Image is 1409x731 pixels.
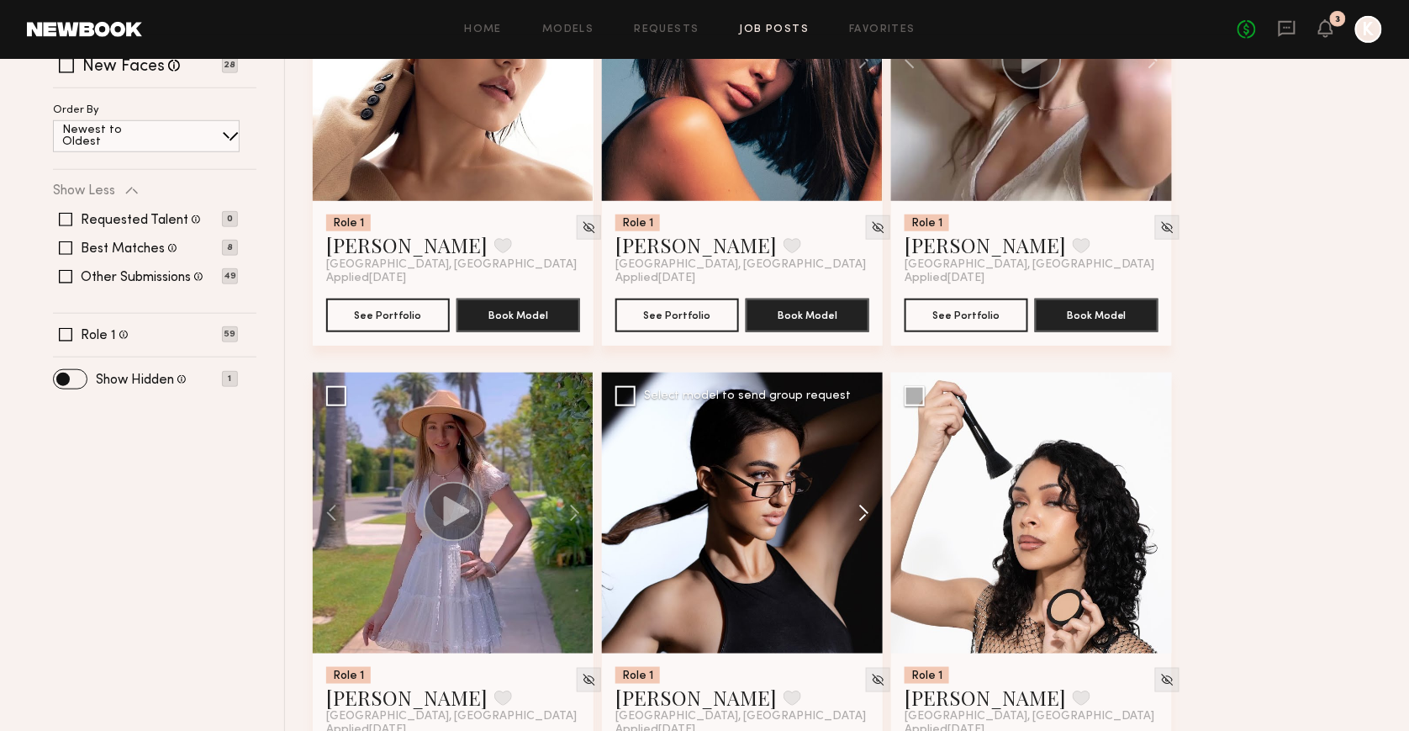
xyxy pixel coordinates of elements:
span: [GEOGRAPHIC_DATA], [GEOGRAPHIC_DATA] [326,711,577,724]
a: Book Model [746,307,869,321]
a: [PERSON_NAME] [615,231,777,258]
button: See Portfolio [615,299,739,332]
img: Unhide Model [1160,220,1174,235]
div: Role 1 [326,215,371,231]
span: [GEOGRAPHIC_DATA], [GEOGRAPHIC_DATA] [905,711,1155,724]
a: [PERSON_NAME] [905,684,1066,711]
a: Home [465,24,503,35]
img: Unhide Model [582,220,596,235]
a: Requests [635,24,699,35]
div: Applied [DATE] [905,272,1158,285]
a: [PERSON_NAME] [326,684,488,711]
p: 28 [222,57,238,73]
label: Best Matches [81,242,165,256]
div: Role 1 [615,215,660,231]
p: 49 [222,268,238,284]
a: K [1355,16,1382,43]
label: Other Submissions [81,271,191,284]
a: Job Posts [740,24,810,35]
img: Unhide Model [871,220,885,235]
p: Order By [53,105,99,116]
a: [PERSON_NAME] [615,684,777,711]
label: Role 1 [81,329,116,342]
button: Book Model [456,299,580,332]
span: [GEOGRAPHIC_DATA], [GEOGRAPHIC_DATA] [615,711,866,724]
div: Role 1 [326,667,371,684]
button: See Portfolio [326,299,450,332]
a: Models [542,24,594,35]
div: Select model to send group request [644,390,851,402]
a: Book Model [1035,307,1158,321]
div: Applied [DATE] [326,272,580,285]
div: Applied [DATE] [615,272,869,285]
span: [GEOGRAPHIC_DATA], [GEOGRAPHIC_DATA] [326,258,577,272]
div: Role 1 [615,667,660,684]
a: Favorites [849,24,916,35]
img: Unhide Model [871,673,885,687]
p: 8 [222,240,238,256]
button: Book Model [1035,299,1158,332]
div: Role 1 [905,667,949,684]
div: 3 [1336,15,1341,24]
a: Book Model [456,307,580,321]
p: Newest to Oldest [62,124,162,148]
img: Unhide Model [1160,673,1174,687]
button: Book Model [746,299,869,332]
img: Unhide Model [582,673,596,687]
a: [PERSON_NAME] [905,231,1066,258]
p: 0 [222,211,238,227]
a: [PERSON_NAME] [326,231,488,258]
span: [GEOGRAPHIC_DATA], [GEOGRAPHIC_DATA] [615,258,866,272]
p: 59 [222,326,238,342]
div: Role 1 [905,215,949,231]
button: See Portfolio [905,299,1028,332]
span: [GEOGRAPHIC_DATA], [GEOGRAPHIC_DATA] [905,258,1155,272]
p: Show Less [53,184,115,198]
label: Show Hidden [96,373,174,387]
label: New Faces [82,59,165,76]
p: 1 [222,371,238,387]
label: Requested Talent [81,214,188,227]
